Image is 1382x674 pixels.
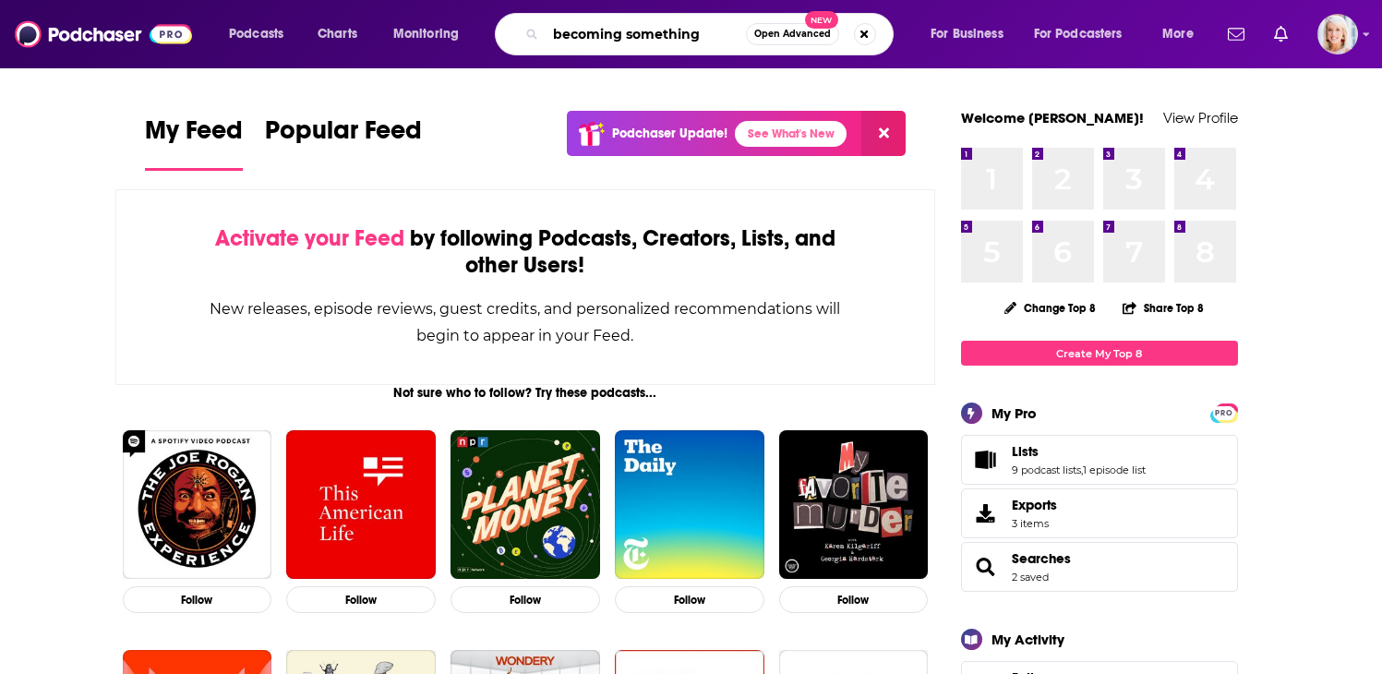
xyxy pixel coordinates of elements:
[746,23,839,45] button: Open AdvancedNew
[1163,109,1238,126] a: View Profile
[1267,18,1295,50] a: Show notifications dropdown
[380,19,483,49] button: open menu
[512,13,911,55] div: Search podcasts, credits, & more...
[1317,14,1358,54] button: Show profile menu
[1220,18,1252,50] a: Show notifications dropdown
[265,114,422,157] span: Popular Feed
[286,586,436,613] button: Follow
[754,30,831,39] span: Open Advanced
[393,21,459,47] span: Monitoring
[145,114,243,157] span: My Feed
[961,341,1238,366] a: Create My Top 8
[306,19,368,49] a: Charts
[1317,14,1358,54] span: Logged in as ashtonrc
[229,21,283,47] span: Podcasts
[451,430,600,580] img: Planet Money
[805,11,838,29] span: New
[1012,443,1039,460] span: Lists
[612,126,727,141] p: Podchaser Update!
[1213,406,1235,420] span: PRO
[991,631,1064,648] div: My Activity
[1012,497,1057,513] span: Exports
[961,542,1238,592] span: Searches
[546,19,746,49] input: Search podcasts, credits, & more...
[115,385,936,401] div: Not sure who to follow? Try these podcasts...
[967,447,1004,473] a: Lists
[779,586,929,613] button: Follow
[123,586,272,613] button: Follow
[961,109,1144,126] a: Welcome [PERSON_NAME]!
[961,435,1238,485] span: Lists
[615,586,764,613] button: Follow
[1012,571,1049,584] a: 2 saved
[967,554,1004,580] a: Searches
[615,430,764,580] img: The Daily
[993,296,1108,319] button: Change Top 8
[145,114,243,171] a: My Feed
[1022,19,1149,49] button: open menu
[215,224,404,252] span: Activate your Feed
[216,19,307,49] button: open menu
[1317,14,1358,54] img: User Profile
[123,430,272,580] img: The Joe Rogan Experience
[1149,19,1217,49] button: open menu
[1213,405,1235,419] a: PRO
[918,19,1027,49] button: open menu
[286,430,436,580] img: This American Life
[1012,443,1146,460] a: Lists
[209,225,843,279] div: by following Podcasts, Creators, Lists, and other Users!
[1122,290,1205,326] button: Share Top 8
[1083,463,1146,476] a: 1 episode list
[265,114,422,171] a: Popular Feed
[1012,517,1057,530] span: 3 items
[1034,21,1123,47] span: For Podcasters
[779,430,929,580] img: My Favorite Murder with Karen Kilgariff and Georgia Hardstark
[318,21,357,47] span: Charts
[931,21,1003,47] span: For Business
[961,488,1238,538] a: Exports
[1012,463,1081,476] a: 9 podcast lists
[1081,463,1083,476] span: ,
[15,17,192,52] img: Podchaser - Follow, Share and Rate Podcasts
[991,404,1037,422] div: My Pro
[735,121,847,147] a: See What's New
[967,500,1004,526] span: Exports
[1012,550,1071,567] a: Searches
[209,295,843,349] div: New releases, episode reviews, guest credits, and personalized recommendations will begin to appe...
[451,586,600,613] button: Follow
[1162,21,1194,47] span: More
